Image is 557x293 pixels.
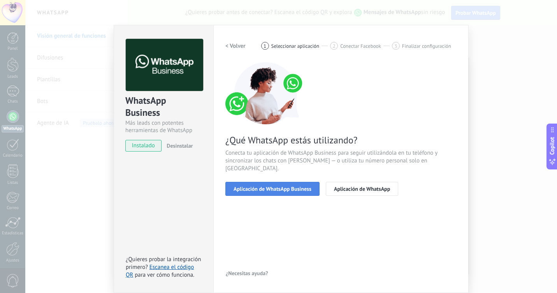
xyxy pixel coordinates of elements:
[126,263,194,279] a: Escanea el código QR
[271,43,320,49] span: Seleccionar aplicación
[167,142,193,149] span: Desinstalar
[402,43,451,49] span: Finalizar configuración
[225,149,457,173] span: Conecta tu aplicación de WhatsApp Business para seguir utilizándola en tu teléfono y sincronizar ...
[125,119,202,134] div: Más leads con potentes herramientas de WhatsApp
[234,186,311,192] span: Aplicación de WhatsApp Business
[264,43,266,49] span: 1
[225,134,457,146] span: ¿Qué WhatsApp estás utilizando?
[225,182,320,196] button: Aplicación de WhatsApp Business
[225,267,269,279] button: ¿Necesitas ayuda?
[340,43,381,49] span: Conectar Facebook
[225,62,307,124] img: connect number
[225,39,246,53] button: < Volver
[226,270,268,276] span: ¿Necesitas ayuda?
[126,39,203,91] img: logo_main.png
[548,137,556,155] span: Copilot
[135,271,194,279] span: para ver cómo funciona.
[126,256,201,271] span: ¿Quieres probar la integración primero?
[225,42,246,50] h2: < Volver
[125,94,202,119] div: WhatsApp Business
[126,140,161,152] span: instalado
[163,140,193,152] button: Desinstalar
[326,182,398,196] button: Aplicación de WhatsApp
[333,43,336,49] span: 2
[394,43,397,49] span: 3
[334,186,390,192] span: Aplicación de WhatsApp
